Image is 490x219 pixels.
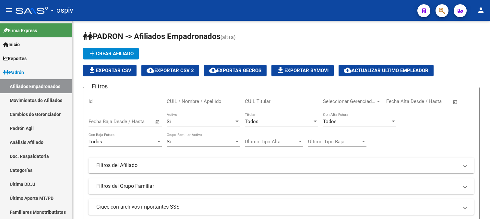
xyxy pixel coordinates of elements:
span: Exportar CSV 2 [147,68,194,73]
mat-icon: person [477,6,485,14]
span: Si [167,119,171,124]
mat-icon: menu [5,6,13,14]
span: Crear Afiliado [88,51,134,57]
span: Exportar CSV [88,68,131,73]
span: Reportes [3,55,27,62]
mat-icon: file_download [88,66,96,74]
span: Todos [323,119,337,124]
h3: Filtros [89,82,111,91]
span: Ultimo Tipo Baja [308,139,361,145]
button: Actualizar ultimo Empleador [339,65,434,76]
button: Crear Afiliado [83,48,139,59]
span: Firma Express [3,27,37,34]
mat-icon: cloud_download [147,66,154,74]
button: Open calendar [154,118,161,126]
span: Seleccionar Gerenciador [323,98,376,104]
iframe: Intercom live chat [468,197,484,213]
mat-icon: cloud_download [344,66,352,74]
span: Padrón [3,69,24,76]
mat-icon: file_download [277,66,284,74]
mat-panel-title: Filtros del Grupo Familiar [96,183,459,190]
mat-panel-title: Filtros del Afiliado [96,162,459,169]
button: Exportar GECROS [204,65,267,76]
span: Todos [245,119,258,124]
button: Exportar CSV [83,65,137,76]
span: - ospiv [51,3,73,18]
span: Si [167,139,171,145]
span: Inicio [3,41,20,48]
span: Exportar Bymovi [277,68,329,73]
mat-icon: add [88,49,96,57]
span: Ultimo Tipo Alta [245,139,297,145]
span: (alt+a) [221,34,236,40]
button: Exportar Bymovi [271,65,334,76]
mat-expansion-panel-header: Filtros del Grupo Familiar [89,178,474,194]
span: PADRON -> Afiliados Empadronados [83,32,221,41]
mat-icon: cloud_download [209,66,217,74]
input: Fecha fin [418,98,450,104]
mat-expansion-panel-header: Cruce con archivos importantes SSS [89,199,474,215]
mat-expansion-panel-header: Filtros del Afiliado [89,158,474,173]
button: Exportar CSV 2 [141,65,199,76]
input: Fecha inicio [386,98,412,104]
span: Actualizar ultimo Empleador [344,68,428,73]
span: Exportar GECROS [209,68,261,73]
input: Fecha fin [121,119,152,124]
input: Fecha inicio [89,119,115,124]
span: Todos [89,139,102,145]
button: Open calendar [452,98,459,106]
mat-panel-title: Cruce con archivos importantes SSS [96,203,459,211]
